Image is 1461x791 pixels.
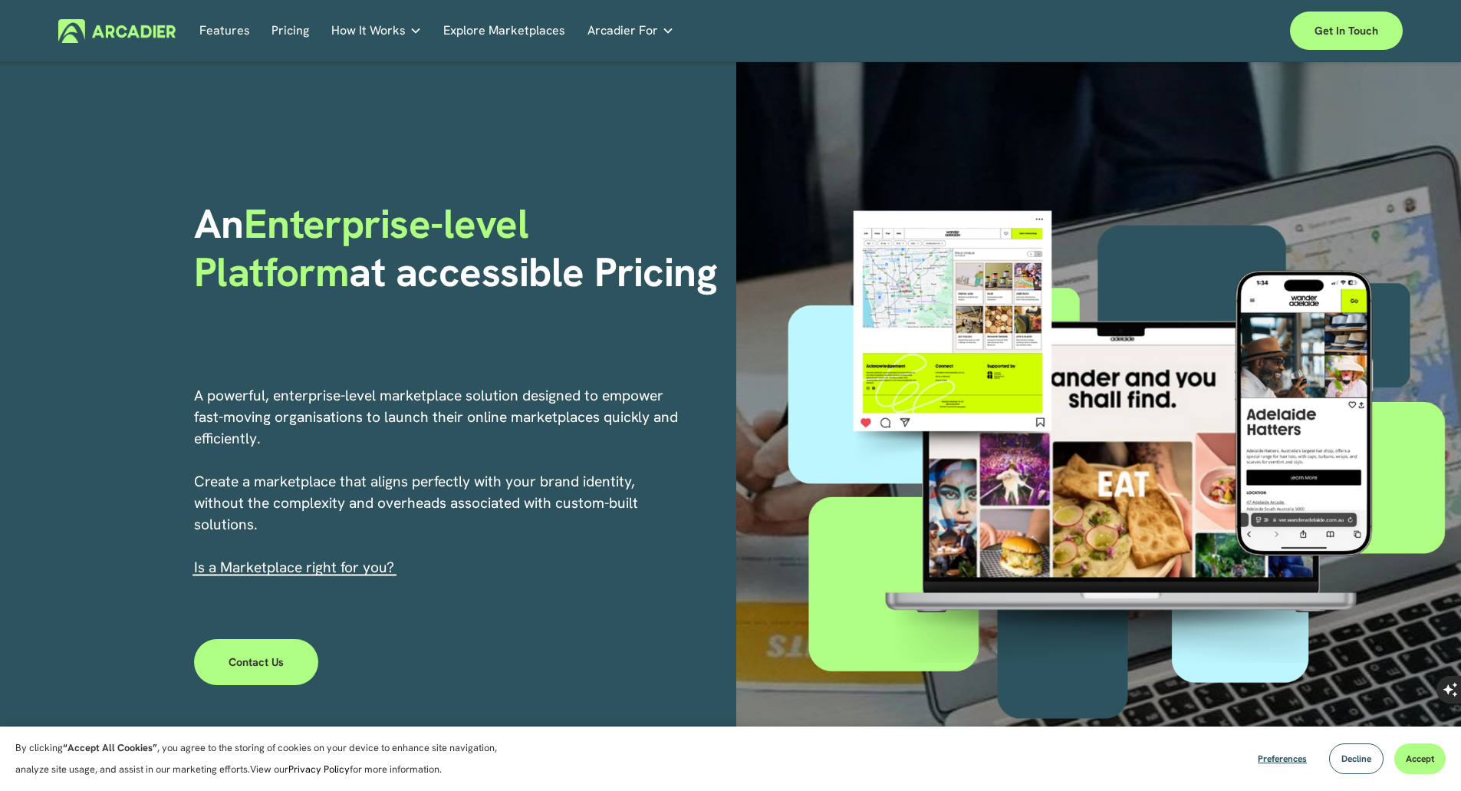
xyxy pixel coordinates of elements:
a: Features [199,19,250,43]
img: Arcadier [58,19,176,43]
button: Preferences [1246,743,1318,774]
a: Privacy Policy [288,763,350,776]
button: Decline [1329,743,1384,774]
a: Pricing [271,19,309,43]
button: Accept [1394,743,1446,774]
span: How It Works [331,20,406,41]
p: A powerful, enterprise-level marketplace solution designed to empower fast-moving organisations t... [194,385,680,578]
a: Get in touch [1290,12,1403,50]
p: By clicking , you agree to the storing of cookies on your device to enhance site navigation, anal... [15,737,514,780]
span: Accept [1406,753,1434,765]
strong: “Accept All Cookies” [63,741,157,754]
span: I [194,558,394,577]
a: Contact Us [194,639,319,685]
span: Decline [1341,753,1371,765]
a: folder dropdown [331,19,422,43]
span: Enterprise-level Platform [194,197,539,298]
a: s a Marketplace right for you? [198,558,394,577]
span: Preferences [1258,753,1307,765]
span: Arcadier For [587,20,658,41]
h1: An at accessible Pricing [194,200,726,296]
a: folder dropdown [587,19,674,43]
a: Explore Marketplaces [443,19,565,43]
